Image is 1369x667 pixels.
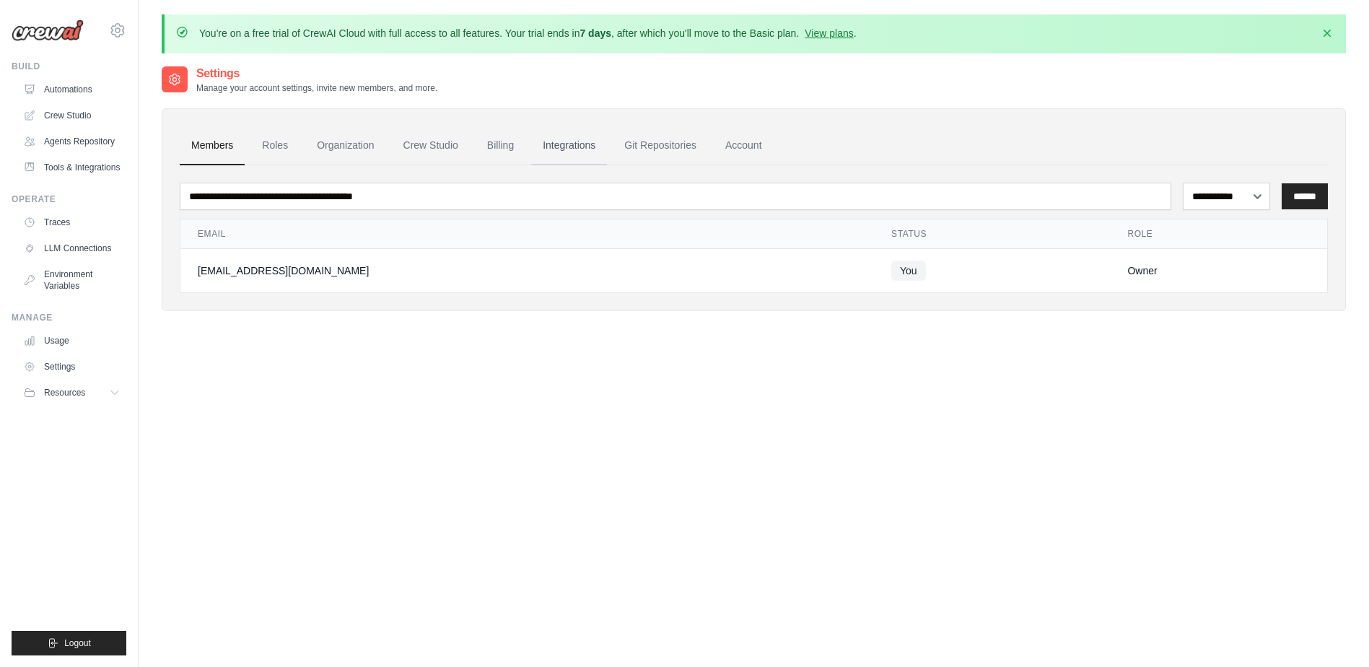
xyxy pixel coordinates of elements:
[891,261,926,281] span: You
[305,126,385,165] a: Organization
[874,219,1110,249] th: Status
[12,193,126,205] div: Operate
[44,387,85,398] span: Resources
[180,126,245,165] a: Members
[250,126,299,165] a: Roles
[17,329,126,352] a: Usage
[613,126,708,165] a: Git Repositories
[196,65,437,82] h2: Settings
[805,27,853,39] a: View plans
[12,61,126,72] div: Build
[531,126,607,165] a: Integrations
[476,126,525,165] a: Billing
[12,631,126,655] button: Logout
[196,82,437,94] p: Manage your account settings, invite new members, and more.
[17,104,126,127] a: Crew Studio
[12,312,126,323] div: Manage
[714,126,774,165] a: Account
[17,78,126,101] a: Automations
[17,237,126,260] a: LLM Connections
[17,381,126,404] button: Resources
[199,26,857,40] p: You're on a free trial of CrewAI Cloud with full access to all features. Your trial ends in , aft...
[17,130,126,153] a: Agents Repository
[17,263,126,297] a: Environment Variables
[392,126,470,165] a: Crew Studio
[64,637,91,649] span: Logout
[17,156,126,179] a: Tools & Integrations
[12,19,84,41] img: Logo
[579,27,611,39] strong: 7 days
[1127,263,1310,278] div: Owner
[17,211,126,234] a: Traces
[1110,219,1327,249] th: Role
[180,219,874,249] th: Email
[17,355,126,378] a: Settings
[198,263,857,278] div: [EMAIL_ADDRESS][DOMAIN_NAME]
